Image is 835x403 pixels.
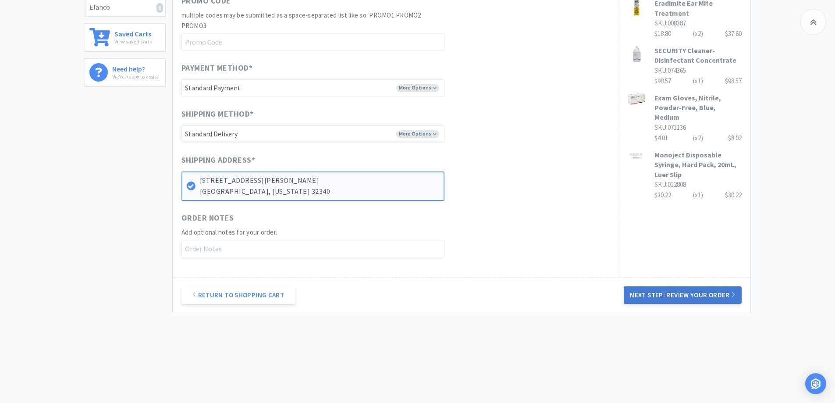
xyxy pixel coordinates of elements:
i: 0 [156,3,163,13]
span: SKU: 071136 [654,123,686,132]
span: SKU: 012808 [654,180,686,189]
div: $98.57 [654,76,742,86]
div: $37.60 [725,29,742,39]
input: Order Notes [181,240,444,257]
h3: SECURITY Cleaner-Disinfectant Concentrate [654,46,742,65]
span: Order Notes [181,212,234,225]
span: SKU: 008387 [654,19,686,27]
h3: Monoject Disposable Syringe, Hard Pack, 20mL, Luer Slip [654,150,742,179]
p: [STREET_ADDRESS][PERSON_NAME] [200,175,439,186]
div: Elanco [89,2,161,13]
span: SKU: 074365 [654,66,686,75]
img: 584df2c2438e40efaccca39723ed6263_28429.png [628,150,646,162]
div: $8.02 [728,133,742,143]
div: $30.22 [654,190,742,200]
span: Shipping Method * [181,108,254,121]
span: Add optional notes for your order. [181,228,277,236]
h6: Need help? [112,63,160,72]
h6: Saved Carts [114,28,152,37]
a: Saved CartsView saved carts [85,23,166,52]
img: 7d4d1283f138468b9f9213bc77d1bc00_377243.png [628,93,646,105]
p: [GEOGRAPHIC_DATA], [US_STATE] 32340 [200,186,439,197]
div: (x 2 ) [693,29,703,39]
h3: Exam Gloves, Nitrile, Powder-Free, Blue, Medium [654,93,742,122]
div: (x 2 ) [693,133,703,143]
a: Return to Shopping Cart [181,286,295,304]
p: View saved carts [114,37,152,46]
div: $30.22 [725,190,742,200]
div: (x 1 ) [693,76,703,86]
div: (x 1 ) [693,190,703,200]
input: Promo Code [181,33,444,51]
div: $4.01 [654,133,742,143]
span: multiple codes may be submitted as a space-separated list like so: PROMO1 PROMO2 PROMO3 [181,11,421,30]
div: $98.57 [725,76,742,86]
div: $18.80 [654,29,742,39]
img: d4bbd85457b94a2cad199c4392af9748_473155.png [628,46,646,63]
p: We're happy to assist! [112,72,160,81]
span: Shipping Address * [181,154,256,167]
button: Next Step: Review Your Order [624,286,741,304]
span: Payment Method * [181,62,253,75]
div: Open Intercom Messenger [805,373,826,394]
